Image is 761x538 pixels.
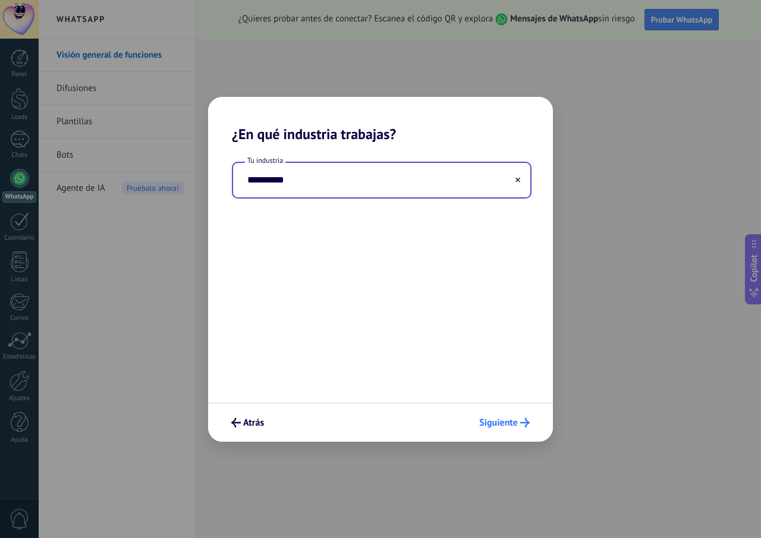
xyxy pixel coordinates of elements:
button: Atrás [226,413,269,433]
span: Siguiente [479,419,518,427]
h2: ¿En qué industria trabajas? [208,97,553,143]
button: Siguiente [474,413,535,433]
span: Tu industria [245,156,285,166]
span: Atrás [243,419,264,427]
